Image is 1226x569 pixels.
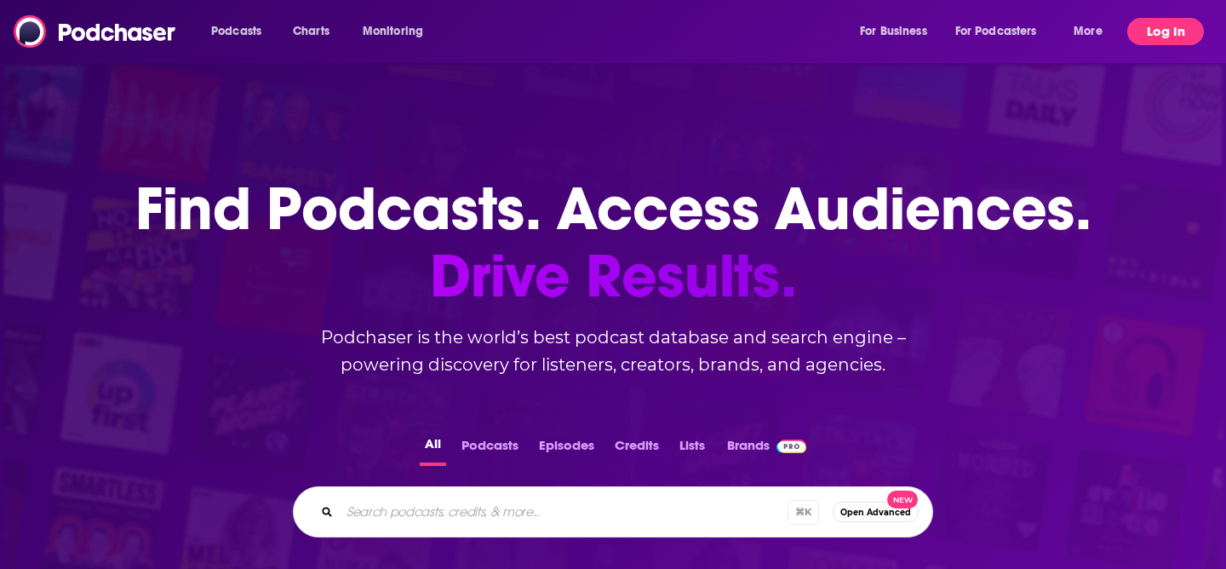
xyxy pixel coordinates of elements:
span: Drive Results. [135,243,1091,310]
button: Credits [610,433,664,466]
span: For Business [860,20,927,43]
button: Podcasts [456,433,524,466]
span: New [887,491,918,509]
button: open menu [351,18,445,45]
img: Podchaser - Follow, Share and Rate Podcasts [14,15,177,48]
h2: Podchaser is the world’s best podcast database and search engine – powering discovery for listene... [272,324,954,378]
button: Log In [1127,18,1204,45]
img: Podchaser Pro [776,440,806,453]
span: Monitoring [363,20,423,43]
a: BrandsPodchaser Pro [727,433,806,466]
button: open menu [1062,18,1124,45]
span: For Podcasters [955,20,1037,43]
h1: Find Podcasts. Access Audiences. [135,175,1091,310]
span: More [1074,20,1103,43]
button: All [420,433,446,466]
button: Open AdvancedNew [833,502,919,522]
button: Lists [674,433,710,466]
span: Open Advanced [840,508,911,517]
a: Charts [282,18,340,45]
button: Episodes [534,433,599,466]
button: open menu [944,18,1062,45]
button: open menu [848,18,948,45]
span: Podcasts [211,20,261,43]
button: open menu [199,18,284,45]
div: Search podcasts, credits, & more... [293,486,933,537]
span: Charts [293,20,329,43]
span: ⌘ K [788,500,819,525]
input: Search podcasts, credits, & more... [340,498,788,526]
